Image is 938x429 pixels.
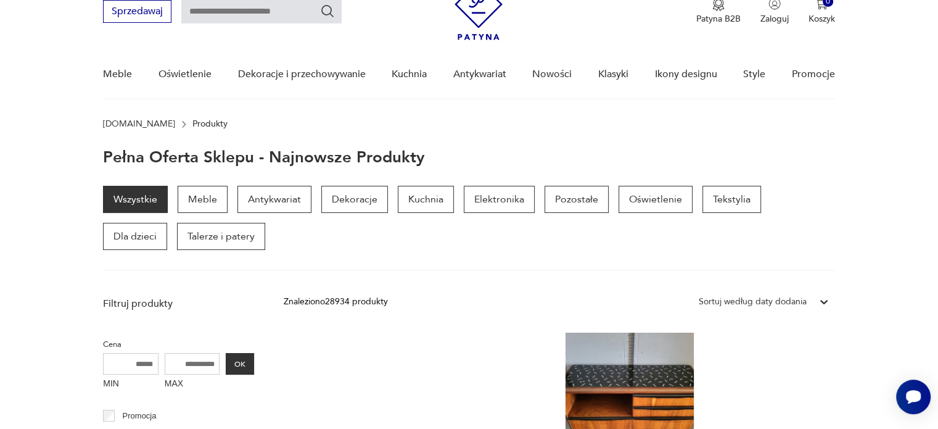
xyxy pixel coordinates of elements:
a: Antykwariat [237,186,311,213]
button: Szukaj [320,4,335,19]
a: Wszystkie [103,186,168,213]
div: Sortuj według daty dodania [699,295,807,309]
a: Sprzedawaj [103,8,171,17]
button: OK [226,353,254,375]
a: Style [743,51,765,98]
p: Promocja [123,409,157,423]
p: Koszyk [808,13,835,25]
a: Meble [103,51,132,98]
p: Patyna B2B [696,13,741,25]
p: Cena [103,338,254,351]
a: Ikony designu [654,51,717,98]
a: Dla dzieci [103,223,167,250]
a: Klasyki [598,51,628,98]
p: Produkty [192,119,228,129]
a: Antykwariat [453,51,506,98]
a: Meble [178,186,228,213]
a: Nowości [532,51,572,98]
a: [DOMAIN_NAME] [103,119,175,129]
a: Kuchnia [392,51,427,98]
h1: Pełna oferta sklepu - najnowsze produkty [103,149,425,166]
p: Zaloguj [760,13,789,25]
p: Filtruj produkty [103,297,254,310]
a: Oświetlenie [619,186,693,213]
a: Dekoracje [321,186,388,213]
a: Kuchnia [398,186,454,213]
div: Znaleziono 28934 produkty [284,295,388,309]
a: Dekoracje i przechowywanie [237,51,365,98]
iframe: Smartsupp widget button [896,380,931,414]
a: Elektronika [464,186,535,213]
label: MAX [165,375,220,394]
a: Oświetlenie [158,51,212,98]
a: Tekstylia [702,186,761,213]
a: Talerze i patery [177,223,265,250]
a: Promocje [792,51,835,98]
label: MIN [103,375,158,394]
a: Pozostałe [545,186,609,213]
